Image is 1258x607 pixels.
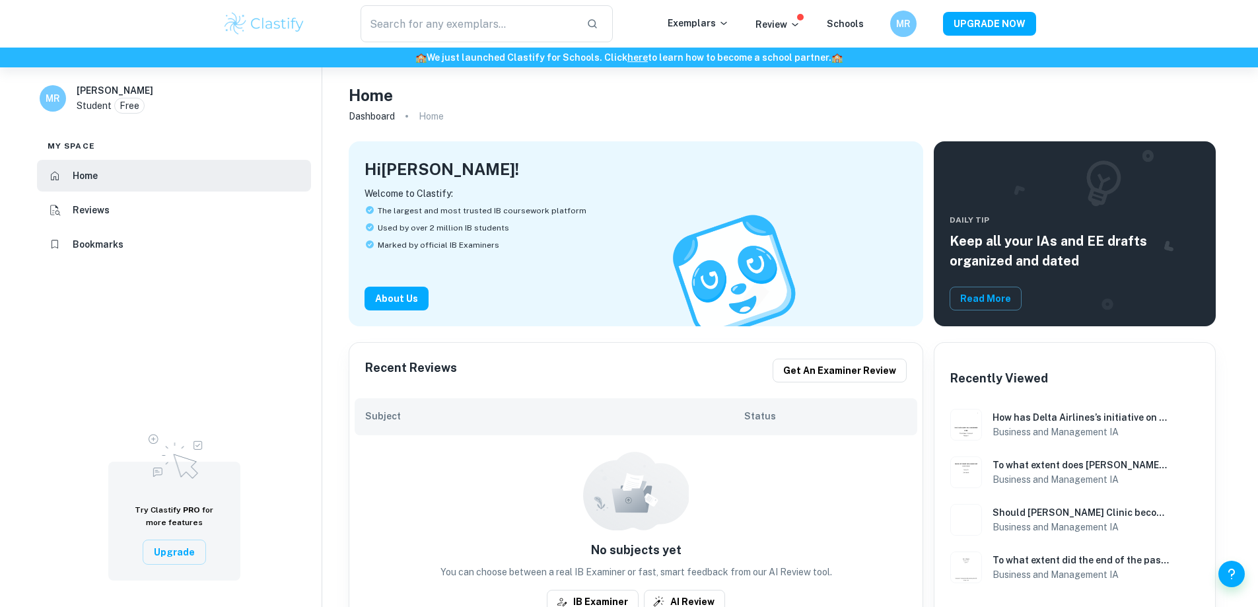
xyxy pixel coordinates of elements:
[993,567,1170,582] h6: Business and Management IA
[1218,561,1245,587] button: Help and Feedback
[77,98,112,113] p: Student
[415,52,427,63] span: 🏫
[950,369,1048,388] h6: Recently Viewed
[37,229,311,260] a: Bookmarks
[378,222,509,234] span: Used by over 2 million IB students
[993,472,1170,487] h6: Business and Management IA
[365,287,429,310] button: About Us
[361,5,577,42] input: Search for any exemplars...
[993,553,1170,567] h6: To what extent did the end of the password sharing influence Netflix brand image and sales?
[945,404,1205,446] a: Business and Management IA example thumbnail: How has Delta Airlines’s initiative on bHow has Del...
[73,203,110,217] h6: Reviews
[355,541,917,559] h6: No subjects yet
[46,91,61,106] h6: MR
[993,458,1170,472] h6: To what extent does [PERSON_NAME]’s sustainable business practices provide them with a competitiv...
[365,157,519,181] h4: Hi [PERSON_NAME] !
[143,540,206,565] button: Upgrade
[37,160,311,192] a: Home
[37,194,311,226] a: Reviews
[349,83,393,107] h4: Home
[950,456,982,488] img: Business and Management IA example thumbnail: To what extent does IKEA’s sustainable b
[890,11,917,37] button: MR
[827,18,864,29] a: Schools
[627,52,648,63] a: here
[378,239,499,251] span: Marked by official IB Examiners
[419,109,444,124] p: Home
[895,17,911,31] h6: MR
[365,186,907,201] p: Welcome to Clastify:
[349,107,395,125] a: Dashboard
[365,359,457,382] h6: Recent Reviews
[755,17,800,32] p: Review
[943,12,1036,36] button: UPGRADE NOW
[183,505,200,515] span: PRO
[950,409,982,441] img: Business and Management IA example thumbnail: How has Delta Airlines’s initiative on b
[73,168,98,183] h6: Home
[993,505,1170,520] h6: Should [PERSON_NAME] Clinic become a private limited company?” (13/25)
[945,499,1205,541] a: Business and Management IA example thumbnail: Should Baba Amarnath Clinic become a priShould [PER...
[993,520,1170,534] h6: Business and Management IA
[73,237,123,252] h6: Bookmarks
[950,552,982,583] img: Business and Management IA example thumbnail: To what extent did the end of the passwo
[945,546,1205,589] a: Business and Management IA example thumbnail: To what extent did the end of the passwoTo what ext...
[378,205,586,217] span: The largest and most trusted IB coursework platform
[993,425,1170,439] h6: Business and Management IA
[141,426,207,483] img: Upgrade to Pro
[365,409,744,423] h6: Subject
[773,359,907,382] button: Get an examiner review
[48,140,95,152] span: My space
[831,52,843,63] span: 🏫
[355,565,917,579] p: You can choose between a real IB Examiner or fast, smart feedback from our AI Review tool.
[223,11,306,37] img: Clastify logo
[950,214,1200,226] span: Daily Tip
[668,16,729,30] p: Exemplars
[77,83,153,98] h6: [PERSON_NAME]
[3,50,1255,65] h6: We just launched Clastify for Schools. Click to learn how to become a school partner.
[945,451,1205,493] a: Business and Management IA example thumbnail: To what extent does IKEA’s sustainable bTo what ext...
[950,231,1200,271] h5: Keep all your IAs and EE drafts organized and dated
[950,504,982,536] img: Business and Management IA example thumbnail: Should Baba Amarnath Clinic become a pri
[993,410,1170,425] h6: How has Delta Airlines’s initiative on being carbon-neutral affected their operations?
[120,98,139,113] p: Free
[744,409,907,423] h6: Status
[950,287,1022,310] button: Read More
[124,504,225,529] h6: Try Clastify for more features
